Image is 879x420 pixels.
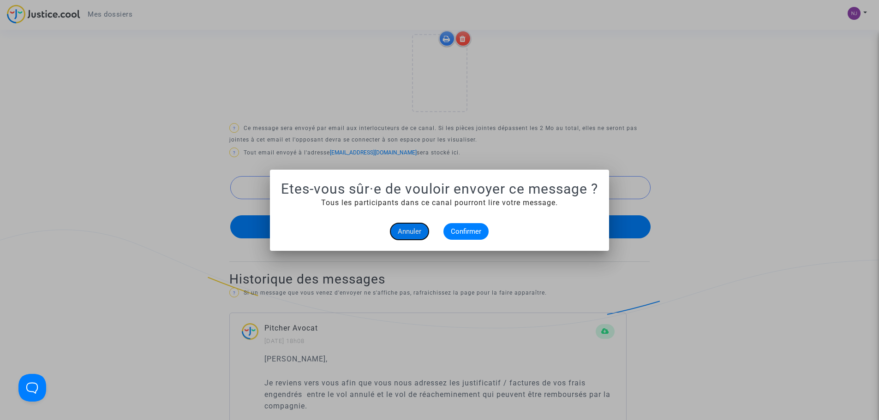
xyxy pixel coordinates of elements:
[18,374,46,402] iframe: Help Scout Beacon - Open
[451,227,481,236] span: Confirmer
[398,227,421,236] span: Annuler
[281,181,598,197] h1: Etes-vous sûr·e de vouloir envoyer ce message ?
[443,223,489,240] button: Confirmer
[390,223,429,240] button: Annuler
[321,198,558,207] span: Tous les participants dans ce canal pourront lire votre message.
